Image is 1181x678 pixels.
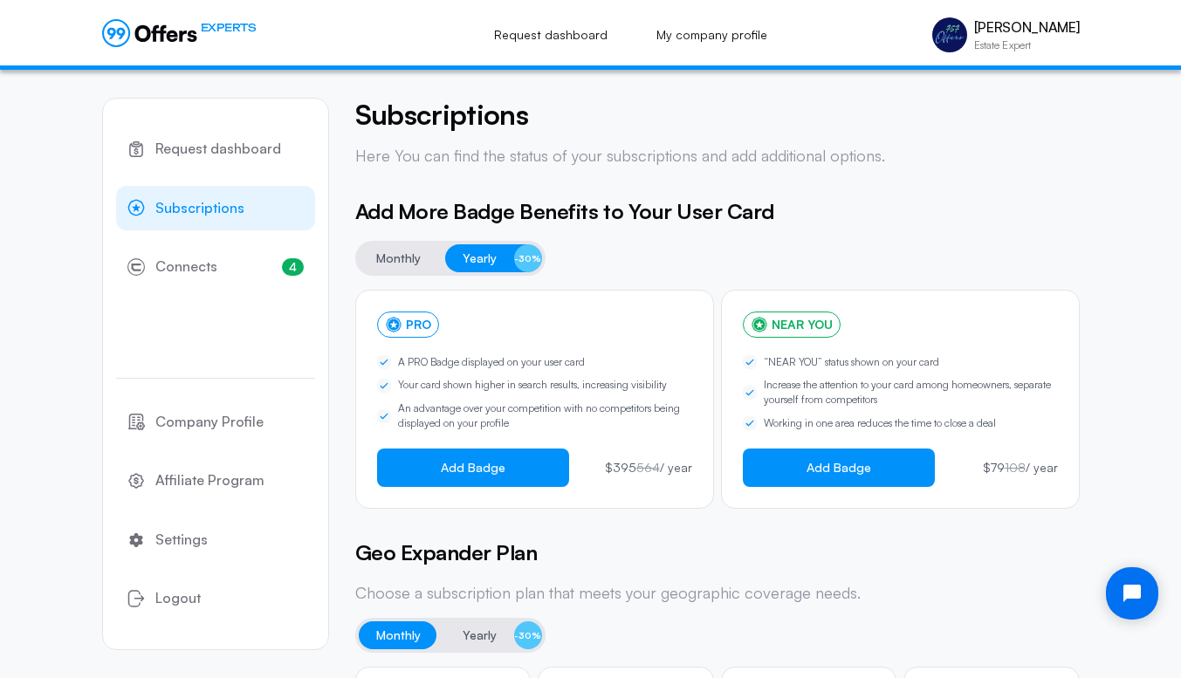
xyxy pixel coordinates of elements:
span: 4 [282,258,304,276]
button: Yearly-30% [445,244,542,272]
span: Request dashboard [155,138,281,161]
a: Subscriptions [116,186,315,231]
p: Choose a subscription plan that meets your geographic coverage needs. [355,582,1080,604]
span: Settings [155,529,208,551]
span: An advantage over your competition with no competitors being displayed on your profile [398,401,692,431]
span: Add Badge [441,461,505,475]
span: NEAR YOU [772,318,833,331]
img: Vincent Talerico [932,17,967,52]
span: -30% [514,621,542,649]
p: [PERSON_NAME] [974,19,1080,36]
span: Company Profile [155,411,264,434]
span: Monthly [376,625,421,646]
a: Request dashboard [475,16,627,54]
a: My company profile [637,16,786,54]
span: -30% [514,244,542,272]
button: Add Badge [377,449,569,487]
span: Your card shown higher in search results, increasing visibility [398,378,667,393]
span: “NEAR YOU” status shown on your card [764,355,939,370]
span: Add Badge [807,461,871,475]
p: Here You can find the status of your subscriptions and add additional options. [355,145,1080,167]
span: Connects [155,256,217,278]
button: Add Badge [743,449,935,487]
span: Logout [155,587,201,610]
h5: Geo Expander Plan [355,537,1080,568]
span: Yearly [463,625,497,646]
a: Company Profile [116,400,315,445]
p: $395 / year [605,462,692,474]
a: Affiliate Program [116,458,315,503]
span: Affiliate Program [155,469,264,492]
span: Yearly [463,248,497,269]
span: A PRO Badge displayed on your user card [398,355,585,370]
button: Logout [116,576,315,621]
button: Monthly [359,621,438,649]
h4: Subscriptions [355,98,1080,131]
button: Yearly-30% [445,621,542,649]
span: Working in one area reduces the time to close a deal [764,416,996,431]
span: 564 [636,460,660,475]
a: Connects4 [116,244,315,290]
span: Monthly [376,248,421,269]
a: EXPERTS [102,19,257,47]
h5: Add More Badge Benefits to Your User Card [355,195,1080,227]
iframe: Tidio Chat [1091,552,1173,634]
button: Monthly [359,244,438,272]
p: Estate Expert [974,40,1080,51]
span: 108 [1005,460,1026,475]
p: $79 / year [983,462,1058,474]
a: Request dashboard [116,127,315,172]
span: EXPERTS [201,19,257,36]
span: PRO [406,318,431,331]
span: Increase the attention to your card among homeowners, separate yourself from competitors [764,378,1058,407]
span: Subscriptions [155,197,244,220]
a: Settings [116,517,315,563]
